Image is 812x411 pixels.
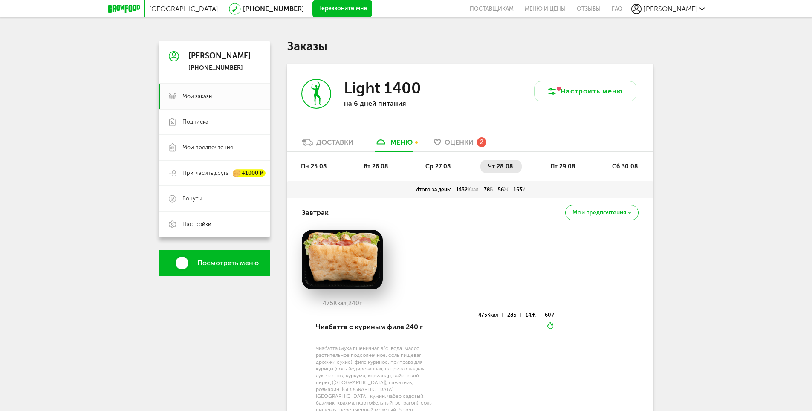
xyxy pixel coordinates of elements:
[333,300,348,307] span: Ккал,
[182,169,229,177] span: Пригласить друга
[159,186,270,211] a: Бонусы
[507,313,520,317] div: 28
[316,313,434,342] div: Чиабатта с куриным филе 240 г
[159,160,270,186] a: Пригласить друга +1000 ₽
[551,312,554,318] span: У
[522,187,525,193] span: У
[364,163,388,170] span: вт 26.08
[159,135,270,160] a: Мои предпочтения
[287,41,653,52] h1: Заказы
[531,312,536,318] span: Ж
[344,79,421,97] h3: Light 1400
[534,81,636,101] button: Настроить меню
[488,163,513,170] span: чт 28.08
[478,313,503,317] div: 475
[370,138,417,151] a: меню
[359,300,362,307] span: г
[312,0,372,17] button: Перезвоните мне
[504,187,509,193] span: Ж
[481,186,495,193] div: 78
[182,220,211,228] span: Настройки
[545,313,554,317] div: 60
[149,5,218,13] span: [GEOGRAPHIC_DATA]
[572,210,626,216] span: Мои предпочтения
[430,138,491,151] a: Оценки 2
[513,312,516,318] span: Б
[302,230,383,289] img: big_K25WGlsAEynfCSuV.png
[526,313,540,317] div: 14
[197,259,259,267] span: Посмотреть меню
[487,312,498,318] span: Ккал
[413,186,454,193] div: Итого за день:
[490,187,493,193] span: Б
[301,163,327,170] span: пн 25.08
[182,93,213,100] span: Мои заказы
[159,84,270,109] a: Мои заказы
[302,205,329,221] h4: Завтрак
[316,138,353,146] div: Доставки
[477,137,486,147] div: 2
[188,52,251,61] div: [PERSON_NAME]
[182,195,202,203] span: Бонусы
[550,163,575,170] span: пт 29.08
[425,163,451,170] span: ср 27.08
[511,186,528,193] div: 153
[159,109,270,135] a: Подписка
[390,138,413,146] div: меню
[188,64,251,72] div: [PHONE_NUMBER]
[182,144,233,151] span: Мои предпочтения
[344,99,455,107] p: на 6 дней питания
[454,186,481,193] div: 1432
[468,187,479,193] span: Ккал
[612,163,638,170] span: сб 30.08
[302,300,383,307] div: 475 240
[495,186,511,193] div: 56
[159,250,270,276] a: Посмотреть меню
[159,211,270,237] a: Настройки
[233,170,266,177] div: +1000 ₽
[298,138,358,151] a: Доставки
[182,118,208,126] span: Подписка
[644,5,697,13] span: [PERSON_NAME]
[445,138,474,146] span: Оценки
[243,5,304,13] a: [PHONE_NUMBER]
